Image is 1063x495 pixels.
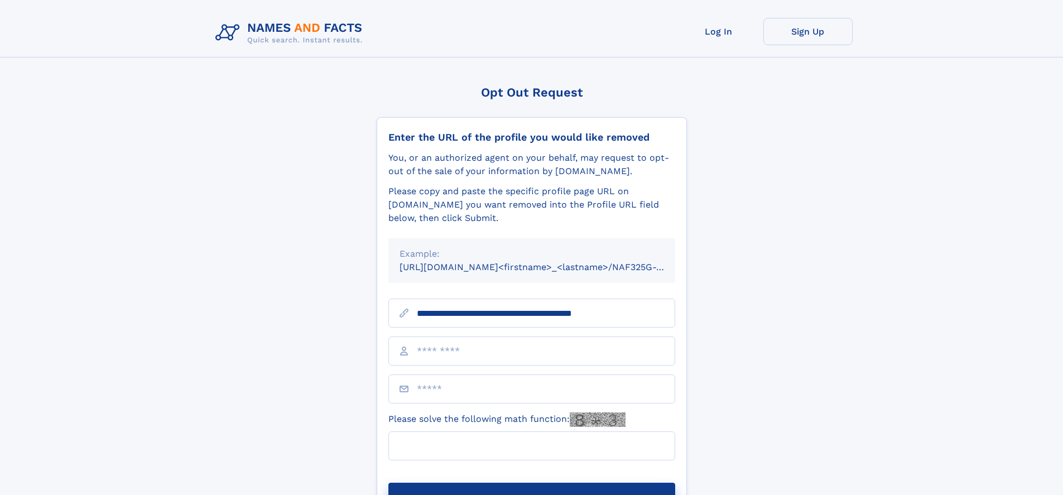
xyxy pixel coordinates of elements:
div: Example: [400,247,664,261]
label: Please solve the following math function: [388,412,626,427]
img: Logo Names and Facts [211,18,372,48]
a: Sign Up [763,18,853,45]
div: Please copy and paste the specific profile page URL on [DOMAIN_NAME] you want removed into the Pr... [388,185,675,225]
div: You, or an authorized agent on your behalf, may request to opt-out of the sale of your informatio... [388,151,675,178]
div: Opt Out Request [377,85,687,99]
div: Enter the URL of the profile you would like removed [388,131,675,143]
a: Log In [674,18,763,45]
small: [URL][DOMAIN_NAME]<firstname>_<lastname>/NAF325G-xxxxxxxx [400,262,696,272]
